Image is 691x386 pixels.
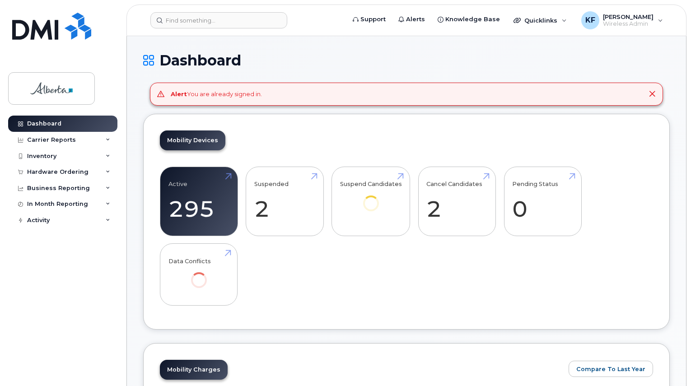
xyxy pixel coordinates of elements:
[168,172,229,231] a: Active 295
[569,361,653,377] button: Compare To Last Year
[171,90,187,98] strong: Alert
[512,172,573,231] a: Pending Status 0
[143,52,670,68] h1: Dashboard
[160,130,225,150] a: Mobility Devices
[160,360,228,380] a: Mobility Charges
[576,365,645,373] span: Compare To Last Year
[168,249,229,301] a: Data Conflicts
[254,172,315,231] a: Suspended 2
[340,172,402,223] a: Suspend Candidates
[171,90,262,98] div: You are already signed in.
[426,172,487,231] a: Cancel Candidates 2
